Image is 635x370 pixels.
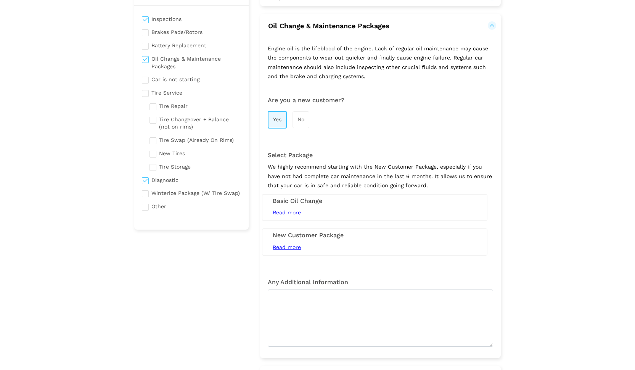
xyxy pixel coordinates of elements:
button: Oil Change & Maintenance Packages [268,21,390,31]
p: We highly recommend starting with the New Customer Package, especially if you have not had comple... [268,162,493,190]
span: Read more [273,209,301,216]
span: Read more [273,244,301,250]
p: Engine oil is the lifeblood of the engine. Lack of regular oil maintenance may cause the componen... [260,36,501,89]
h3: Are you a new customer? [268,97,344,104]
h3: Select Package [268,152,493,159]
h3: Any Additional Information [268,279,493,286]
span: Yes [273,116,281,122]
h3: Basic Oil Change [273,198,477,204]
h3: New Customer Package [273,232,477,239]
span: No [297,116,304,122]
